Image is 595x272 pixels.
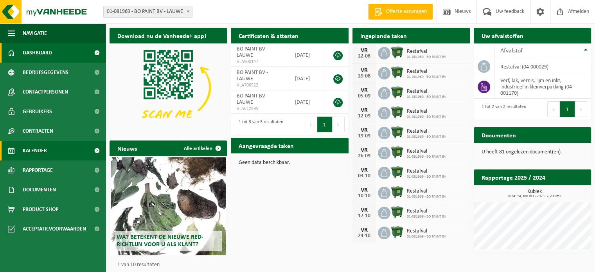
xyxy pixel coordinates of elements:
img: WB-1100-HPE-GN-01 [390,126,404,139]
span: Afvalstof [500,48,523,54]
a: Offerte aanvragen [368,4,433,20]
img: WB-1100-HPE-GN-01 [390,106,404,119]
div: 22-08 [356,54,372,59]
span: Restafval [407,108,446,115]
span: Dashboard [23,43,52,63]
div: 24-10 [356,233,372,239]
img: WB-1100-HPE-GN-01 [390,66,404,79]
span: 2024: 14,300 m3 - 2025: 7,700 m3 [478,195,591,198]
span: BO PAINT BV - LAUWE [237,70,268,82]
h2: Ingeplande taken [352,28,415,43]
h3: Kubiek [478,189,591,198]
span: Restafval [407,88,446,95]
span: Product Shop [23,200,58,219]
div: 1 tot 3 van 3 resultaten [235,116,283,133]
span: 01-081969 - BO PAINT BV - LAUWE [103,6,192,18]
span: Navigatie [23,23,47,43]
td: [DATE] [289,67,325,90]
h2: Documenten [474,127,524,142]
div: VR [356,167,372,173]
span: VLA612395 [237,106,282,112]
td: [DATE] [289,90,325,114]
div: 1 tot 2 van 2 resultaten [478,101,526,118]
span: VLA900147 [237,59,282,65]
div: 03-10 [356,173,372,179]
div: VR [356,147,372,153]
img: WB-1100-HPE-GN-01 [390,146,404,159]
h2: Download nu de Vanheede+ app! [110,28,214,43]
div: VR [356,187,372,193]
div: VR [356,107,372,113]
div: VR [356,67,372,74]
span: 01-081969 - BO PAINT BV [407,75,446,79]
a: Bekijk rapportage [533,185,590,200]
span: Restafval [407,188,446,195]
span: 01-081969 - BO PAINT BV - LAUWE [104,6,192,17]
td: restafval (04-000029) [494,58,591,75]
span: Wat betekent de nieuwe RED-richtlijn voor u als klant? [117,234,203,248]
span: 01-081969 - BO PAINT BV [407,195,446,199]
div: 05-09 [356,94,372,99]
span: VLA706522 [237,82,282,88]
span: BO PAINT BV - LAUWE [237,46,268,58]
span: Restafval [407,208,446,214]
td: verf, lak, vernis, lijm en inkt, industrieel in kleinverpakking (04-001170) [494,75,591,99]
h2: Certificaten & attesten [231,28,306,43]
img: WB-1100-HPE-GN-01 [390,86,404,99]
img: Download de VHEPlus App [110,43,227,131]
div: 26-09 [356,153,372,159]
span: Documenten [23,180,56,200]
p: U heeft 81 ongelezen document(en). [482,150,583,155]
span: 01-081969 - BO PAINT BV [407,135,446,139]
div: VR [356,87,372,94]
span: Kalender [23,141,47,160]
span: Rapportage [23,160,53,180]
td: [DATE] [289,43,325,67]
span: Restafval [407,68,446,75]
div: 29-08 [356,74,372,79]
span: Gebruikers [23,102,52,121]
div: 10-10 [356,193,372,199]
img: WB-1100-HPE-GN-01 [390,205,404,219]
span: 01-081969 - BO PAINT BV [407,234,446,239]
div: 17-10 [356,213,372,219]
button: 1 [317,117,333,132]
a: Wat betekent de nieuwe RED-richtlijn voor u als klant? [111,157,226,255]
div: VR [356,127,372,133]
div: VR [356,207,372,213]
span: Restafval [407,49,446,55]
span: Contactpersonen [23,82,68,102]
button: Next [575,101,587,117]
span: 01-081969 - BO PAINT BV [407,55,446,59]
span: Restafval [407,228,446,234]
div: 19-09 [356,133,372,139]
span: Acceptatievoorwaarden [23,219,86,239]
button: Next [333,117,345,132]
h2: Rapportage 2025 / 2024 [474,169,553,185]
span: 01-081969 - BO PAINT BV [407,115,446,119]
span: Restafval [407,168,446,175]
span: Restafval [407,128,446,135]
img: WB-1100-HPE-GN-01 [390,225,404,239]
h2: Aangevraagde taken [231,138,302,153]
div: VR [356,47,372,54]
img: WB-1100-HPE-GN-01 [390,186,404,199]
button: 1 [560,101,575,117]
p: 1 van 10 resultaten [117,262,223,268]
span: 01-081969 - BO PAINT BV [407,95,446,99]
div: VR [356,227,372,233]
h2: Uw afvalstoffen [474,28,531,43]
img: WB-1100-HPE-GN-01 [390,166,404,179]
h2: Nieuws [110,141,145,156]
span: 01-081969 - BO PAINT BV [407,175,446,179]
a: Alle artikelen [178,141,226,156]
img: WB-1100-HPE-GN-01 [390,46,404,59]
span: Bedrijfsgegevens [23,63,68,82]
span: Offerte aanvragen [384,8,429,16]
span: Restafval [407,148,446,155]
span: BO PAINT BV - LAUWE [237,93,268,105]
button: Previous [547,101,560,117]
span: Contracten [23,121,53,141]
p: Geen data beschikbaar. [239,160,340,166]
button: Previous [305,117,317,132]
